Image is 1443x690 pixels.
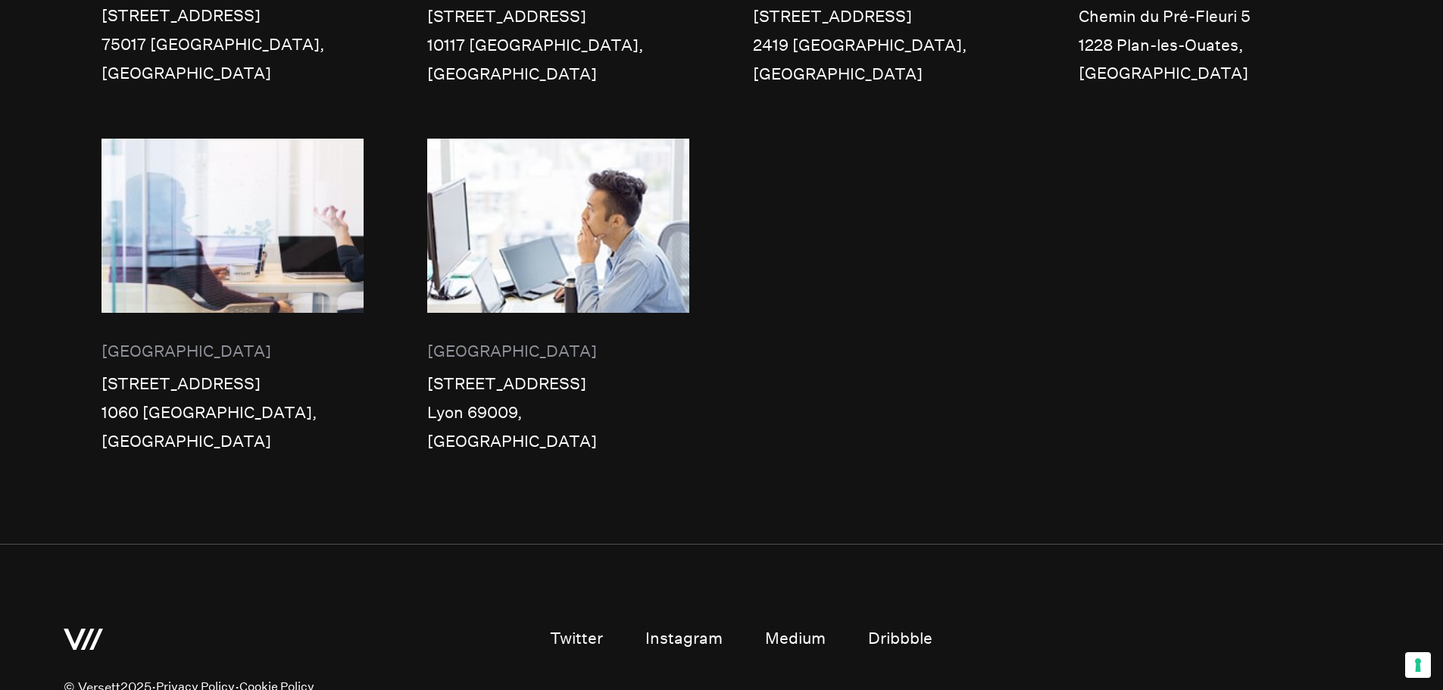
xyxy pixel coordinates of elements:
[102,139,364,457] a: Vienne office[GEOGRAPHIC_DATA][STREET_ADDRESS]1060 [GEOGRAPHIC_DATA], [GEOGRAPHIC_DATA]
[427,398,689,427] div: Lyon 69009 ,
[765,624,826,654] a: Medium
[427,370,689,398] div: [STREET_ADDRESS]
[102,59,364,88] div: [GEOGRAPHIC_DATA]
[1079,31,1341,60] div: 1228 Plan-les-Ouates ,
[427,31,689,60] div: 10117 [GEOGRAPHIC_DATA] ,
[1079,59,1341,88] div: [GEOGRAPHIC_DATA]
[102,139,364,313] img: Vienne office
[753,31,1015,60] div: 2419 [GEOGRAPHIC_DATA] ,
[427,139,689,313] img: Lyon office
[102,337,364,366] div: [GEOGRAPHIC_DATA]
[550,624,603,654] a: Twitter
[102,370,364,398] div: [STREET_ADDRESS]
[102,398,364,427] div: 1060 [GEOGRAPHIC_DATA] ,
[1405,652,1431,678] button: Your consent preferences for tracking technologies
[427,427,689,456] div: [GEOGRAPHIC_DATA]
[427,2,689,31] div: [STREET_ADDRESS]
[102,2,364,30] div: [STREET_ADDRESS]
[102,427,364,456] div: [GEOGRAPHIC_DATA]
[645,624,723,654] a: Instagram
[427,337,689,366] div: [GEOGRAPHIC_DATA]
[753,60,1015,89] div: [GEOGRAPHIC_DATA]
[427,60,689,89] div: [GEOGRAPHIC_DATA]
[1079,2,1341,31] div: Chemin du Pré-Fleuri 5
[753,2,1015,31] div: [STREET_ADDRESS]
[102,30,364,59] div: 75017 [GEOGRAPHIC_DATA] ,
[868,624,932,654] a: Dribbble
[427,139,689,457] a: Lyon office[GEOGRAPHIC_DATA][STREET_ADDRESS]Lyon 69009, [GEOGRAPHIC_DATA]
